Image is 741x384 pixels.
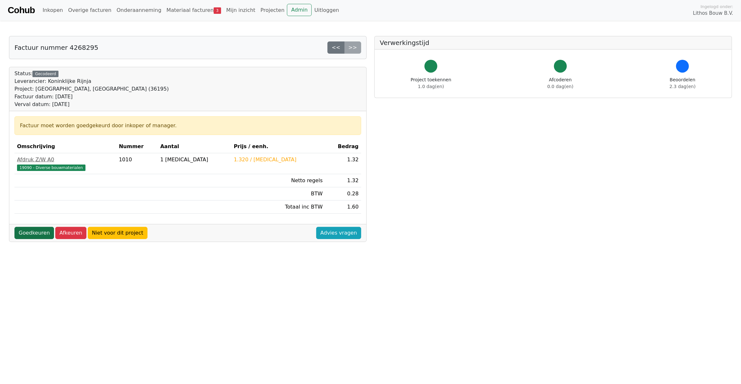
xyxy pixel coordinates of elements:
td: Netto regels [231,174,326,187]
a: Cohub [8,3,35,18]
span: 3 [214,7,221,14]
a: Afkeuren [55,227,86,239]
h5: Factuur nummer 4268295 [14,44,98,51]
a: Materiaal facturen3 [164,4,224,17]
a: Inkopen [40,4,65,17]
td: 1.60 [325,201,361,214]
span: Ingelogd onder: [701,4,733,10]
a: Admin [287,4,312,16]
span: 0.0 dag(en) [547,84,573,89]
span: Lithos Bouw B.V. [693,10,733,17]
td: 1.32 [325,174,361,187]
div: Leverancier: Koninklijke Rijnja [14,77,169,85]
div: Verval datum: [DATE] [14,101,169,108]
td: 1.32 [325,153,361,174]
span: 1.0 dag(en) [418,84,444,89]
a: Projecten [258,4,287,17]
div: Status: [14,70,169,108]
div: 1 [MEDICAL_DATA] [160,156,229,164]
div: 1.320 / [MEDICAL_DATA] [234,156,323,164]
a: Goedkeuren [14,227,54,239]
a: Mijn inzicht [224,4,258,17]
td: Totaal inc BTW [231,201,326,214]
div: Afcoderen [547,76,573,90]
a: Overige facturen [66,4,114,17]
div: Beoordelen [670,76,696,90]
div: Project toekennen [411,76,451,90]
a: << [327,41,344,54]
a: Niet voor dit project [88,227,147,239]
h5: Verwerkingstijd [380,39,727,47]
div: Factuur moet worden goedgekeurd door inkoper of manager. [20,122,356,129]
th: Bedrag [325,140,361,153]
a: Uitloggen [312,4,342,17]
span: 19090 - Diverse bouwmaterialen [17,165,85,171]
a: Afdruk Z/W A019090 - Diverse bouwmaterialen [17,156,114,171]
a: Onderaanneming [114,4,164,17]
td: BTW [231,187,326,201]
td: 1010 [116,153,158,174]
div: Afdruk Z/W A0 [17,156,114,164]
a: Advies vragen [316,227,361,239]
th: Omschrijving [14,140,116,153]
th: Nummer [116,140,158,153]
th: Aantal [158,140,231,153]
div: Project: [GEOGRAPHIC_DATA], [GEOGRAPHIC_DATA] (36195) [14,85,169,93]
td: 0.28 [325,187,361,201]
div: Factuur datum: [DATE] [14,93,169,101]
th: Prijs / eenh. [231,140,326,153]
span: 2.3 dag(en) [670,84,696,89]
div: Gecodeerd [32,71,58,77]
